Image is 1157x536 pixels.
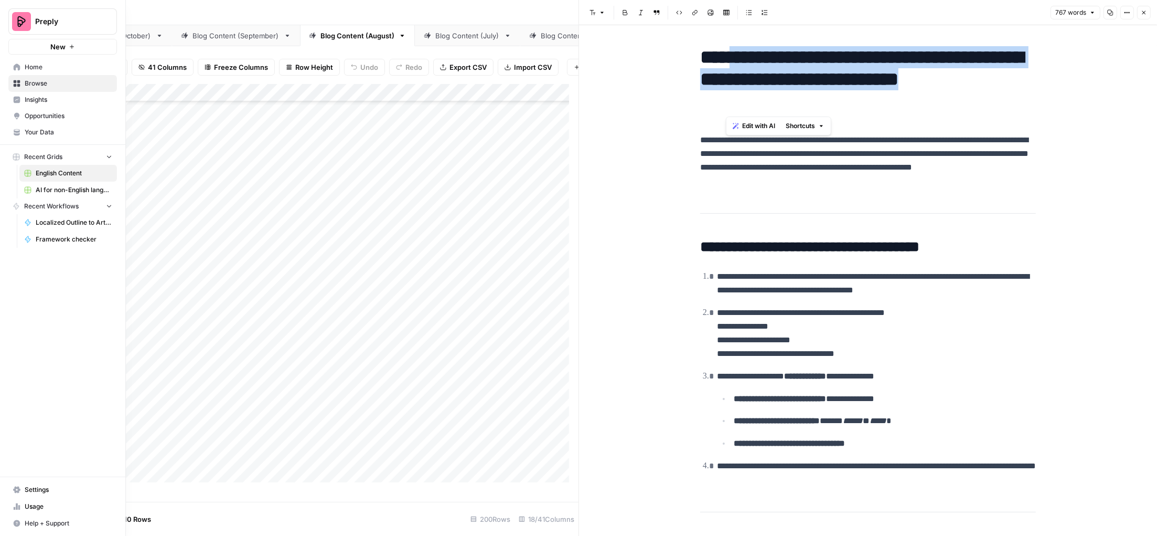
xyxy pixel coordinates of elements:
button: Shortcuts [781,119,829,133]
button: Import CSV [498,59,559,76]
a: Home [8,59,117,76]
button: Help + Support [8,515,117,532]
a: Your Data [8,124,117,141]
div: Blog Content (September) [192,30,280,41]
span: Help + Support [25,519,112,528]
span: Browse [25,79,112,88]
div: 200 Rows [466,511,515,528]
div: Blog Content (July) [435,30,500,41]
button: Row Height [279,59,340,76]
span: Framework checker [36,235,112,244]
div: Blog Content (August) [320,30,394,41]
span: AI for non-English languages [36,185,112,195]
span: Row Height [295,62,333,72]
a: Localized Outline to Article [19,214,117,231]
button: Workspace: Preply [8,8,117,35]
span: 767 words [1055,8,1086,17]
button: 767 words [1051,6,1100,19]
button: Export CSV [433,59,494,76]
button: New [8,39,117,55]
span: New [50,41,66,52]
div: 18/41 Columns [515,511,578,528]
button: Redo [389,59,429,76]
button: Edit with AI [729,119,779,133]
button: 41 Columns [132,59,194,76]
span: Insights [25,95,112,104]
span: Settings [25,485,112,495]
a: Usage [8,498,117,515]
a: Settings [8,481,117,498]
span: Usage [25,502,112,511]
a: Blog Content (July) [415,25,520,46]
div: Blog Content (April) [541,30,606,41]
span: Opportunities [25,111,112,121]
button: Recent Grids [8,149,117,165]
span: Your Data [25,128,112,137]
a: Blog Content (April) [520,25,626,46]
span: Recent Workflows [24,202,79,211]
span: Edit with AI [742,121,775,131]
a: AI for non-English languages [19,182,117,198]
button: Freeze Columns [198,59,275,76]
a: Framework checker [19,231,117,248]
span: Home [25,62,112,72]
span: Preply [35,16,99,27]
a: Browse [8,75,117,92]
span: Shortcuts [786,121,815,131]
span: Localized Outline to Article [36,218,112,227]
span: Add 10 Rows [109,514,151,524]
a: Blog Content (September) [172,25,300,46]
button: Recent Workflows [8,198,117,214]
span: Recent Grids [24,152,62,162]
span: English Content [36,169,112,178]
span: Import CSV [514,62,552,72]
span: 41 Columns [148,62,187,72]
span: Redo [405,62,422,72]
span: Export CSV [449,62,487,72]
a: English Content [19,165,117,182]
img: Preply Logo [12,12,31,31]
a: Insights [8,91,117,108]
a: Blog Content (August) [300,25,415,46]
span: Freeze Columns [214,62,268,72]
span: Undo [360,62,378,72]
button: Undo [344,59,385,76]
a: Opportunities [8,108,117,124]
